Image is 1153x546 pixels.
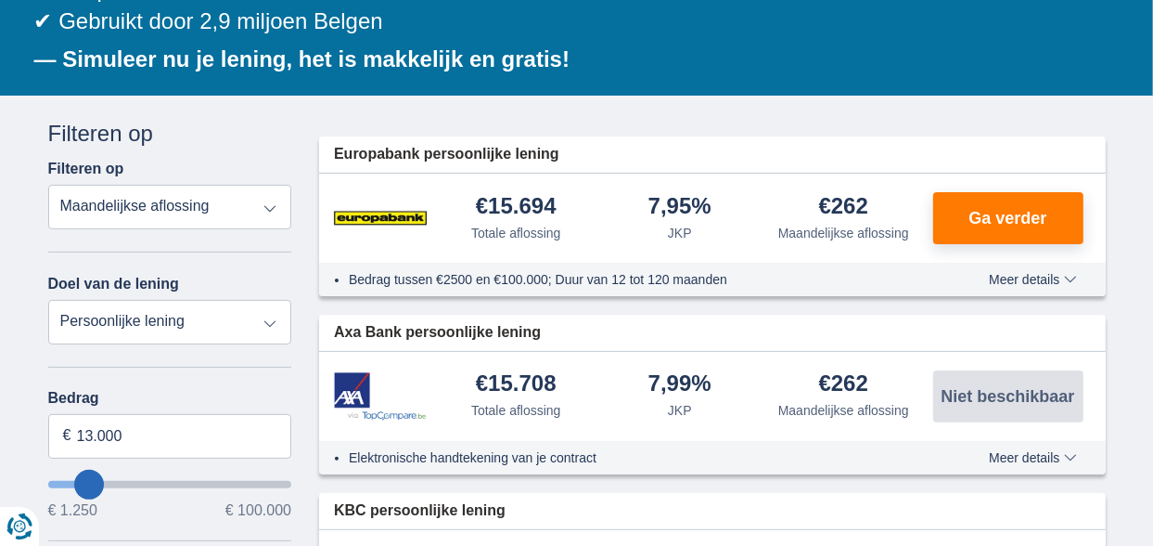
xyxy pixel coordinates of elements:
div: 7,99% [648,372,711,397]
div: Maandelijkse aflossing [778,401,909,420]
div: Totale aflossing [471,401,561,420]
div: €262 [819,372,868,397]
span: Meer details [989,451,1076,464]
div: Totale aflossing [471,224,561,242]
div: JKP [668,224,692,242]
div: Filteren op [48,118,292,149]
span: Europabank persoonlijke lening [334,144,559,165]
img: product.pl.alt Europabank [334,195,427,241]
label: Doel van de lening [48,276,179,292]
span: € 100.000 [225,503,291,518]
span: Ga verder [968,210,1046,227]
img: product.pl.alt Axa Bank [334,372,427,422]
li: Elektronische handtekening van je contract [349,448,921,467]
span: Niet beschikbaar [941,388,1074,405]
button: Niet beschikbaar [933,370,1083,422]
span: Axa Bank persoonlijke lening [334,322,541,344]
span: Meer details [989,273,1076,286]
div: Maandelijkse aflossing [778,224,909,242]
span: KBC persoonlijke lening [334,500,506,522]
label: Filteren op [48,161,124,177]
label: Bedrag [48,390,292,407]
div: JKP [668,401,692,420]
button: Meer details [975,450,1090,465]
div: €262 [819,195,868,220]
button: Ga verder [933,192,1083,244]
li: Bedrag tussen €2500 en €100.000; Duur van 12 tot 120 maanden [349,270,921,289]
span: € 1.250 [48,503,97,518]
span: € [63,425,71,447]
button: Meer details [975,272,1090,287]
input: wantToBorrow [48,481,292,488]
div: 7,95% [648,195,711,220]
div: €15.708 [476,372,557,397]
div: €15.694 [476,195,557,220]
b: — Simuleer nu je lening, het is makkelijk en gratis! [34,46,570,71]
